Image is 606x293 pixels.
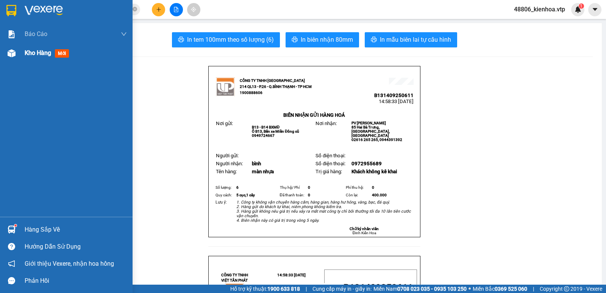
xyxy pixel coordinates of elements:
span: B131409250611 [374,92,414,98]
span: Giới thiệu Vexere, nhận hoa hồng [25,259,114,268]
span: 14:58:33 [DATE] [277,273,306,277]
span: plus [156,7,161,12]
td: Đã thanh toán: [279,191,307,199]
sup: 1 [579,3,584,9]
span: close-circle [133,7,137,11]
span: In biên nhận 80mm [301,35,353,44]
td: Phí thu hộ: [345,184,371,191]
span: B131409250611 [67,28,107,34]
img: logo [216,77,235,96]
strong: 0708 023 035 - 0935 103 250 [397,286,467,292]
strong: BIÊN NHẬN GỬI HÀNG HOÁ [283,112,345,118]
span: Miền Bắc [473,285,527,293]
span: Trị giá hàng: [315,169,342,174]
img: warehouse-icon [8,49,16,57]
td: Còn lại: [345,191,371,199]
strong: CÔNG TY TNHH [GEOGRAPHIC_DATA] 214 QL13 - P.26 - Q.BÌNH THẠNH - TP HCM 1900888606 [240,78,312,95]
span: 0972955689 [351,161,382,166]
span: Hỗ trợ kỹ thuật: [230,285,300,293]
span: ⚪️ [469,287,471,290]
strong: 0369 525 060 [495,286,527,292]
span: In mẫu biên lai tự cấu hình [380,35,451,44]
span: aim [191,7,196,12]
span: printer [178,36,184,44]
span: close-circle [133,6,137,13]
span: file-add [173,7,179,12]
span: PV [PERSON_NAME] [76,53,105,61]
span: Báo cáo [25,29,47,39]
img: warehouse-icon [8,226,16,233]
span: Khách không kê khai [351,169,397,174]
button: printerIn tem 100mm theo số lượng (6) [172,32,280,47]
span: message [8,277,15,284]
span: Ô B13, Bến xe Miền Đông cũ [252,129,299,133]
span: Số điện thoại: [315,153,345,158]
em: 1. Công ty không vận chuyển hàng cấm, hàng gian, hàng hư hỏng, vàng, bạc, đá quý. 2. Hàng gửi do ... [236,200,411,223]
span: 1 [580,3,583,9]
span: màn nhựa [252,169,274,174]
td: Quy cách: [214,191,235,199]
span: 14:58:33 [DATE] [72,34,107,40]
div: Phản hồi [25,275,127,287]
span: 400.000 [372,193,387,197]
button: file-add [170,3,183,16]
button: printerIn mẫu biên lai tự cấu hình [365,32,457,47]
img: logo-vxr [6,5,16,16]
span: bình [252,161,261,166]
span: | [533,285,534,293]
sup: 1 [14,224,17,227]
span: Đinh Kiến Hoa [353,231,376,235]
span: 5 cục,1 cây [236,193,255,197]
button: printerIn biên nhận 80mm [286,32,359,47]
strong: Chữ ký nhân viên [350,227,379,231]
span: 02616 265 265, 0944391392 [351,138,402,142]
img: solution-icon [8,30,16,38]
span: printer [371,36,377,44]
span: printer [292,36,298,44]
span: Lưu ý: [216,200,227,205]
span: question-circle [8,243,15,250]
span: In tem 100mm theo số lượng (6) [187,35,274,44]
span: Người gửi: [216,153,239,158]
button: caret-down [588,3,601,16]
span: 14:58:33 [DATE] [379,99,414,104]
span: Người nhận: [216,161,243,166]
span: Số điện thoại: [315,161,345,166]
span: Cung cấp máy in - giấy in: [312,285,372,293]
span: 6 [236,185,239,190]
span: 0 [372,185,374,190]
button: aim [187,3,200,16]
td: Thụ hộ/ Phí [279,184,307,191]
span: | [306,285,307,293]
strong: BIÊN NHẬN GỬI HÀNG HOÁ [26,45,88,51]
strong: CÔNG TY TNHH VIỆT TÂN PHÁT [221,273,248,282]
span: 0 [308,193,310,197]
span: Kho hàng [25,49,51,56]
span: down [121,31,127,37]
span: Miền Nam [373,285,467,293]
span: 0 [308,185,310,190]
span: caret-down [592,6,598,13]
span: Nơi nhận: [315,121,337,126]
img: logo [8,17,17,36]
span: 85 Hai Bà Trưng, [GEOGRAPHIC_DATA], [GEOGRAPHIC_DATA] [351,125,390,138]
span: Tên hàng: [216,169,237,174]
span: copyright [564,286,569,291]
div: Hàng sắp về [25,224,127,235]
span: PV [PERSON_NAME] [351,121,386,125]
strong: 1900 633 818 [267,286,300,292]
span: notification [8,260,15,267]
div: Hướng dẫn sử dụng [25,241,127,252]
img: icon-new-feature [575,6,581,13]
span: 0949724667 [252,133,275,138]
strong: CÔNG TY TNHH [GEOGRAPHIC_DATA] 214 QL13 - P.26 - Q.BÌNH THẠNH - TP HCM 1900888606 [20,12,61,41]
span: 48806_kienhoa.vtp [508,5,571,14]
span: Nơi nhận: [58,53,70,64]
td: Số lượng: [214,184,235,191]
span: Nơi gửi: [8,53,16,64]
span: mới [55,49,69,58]
span: B131409250611 [344,282,413,293]
span: B13 - B14 BXMĐ [252,125,280,129]
span: Nơi gửi: [216,121,233,126]
button: plus [152,3,165,16]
